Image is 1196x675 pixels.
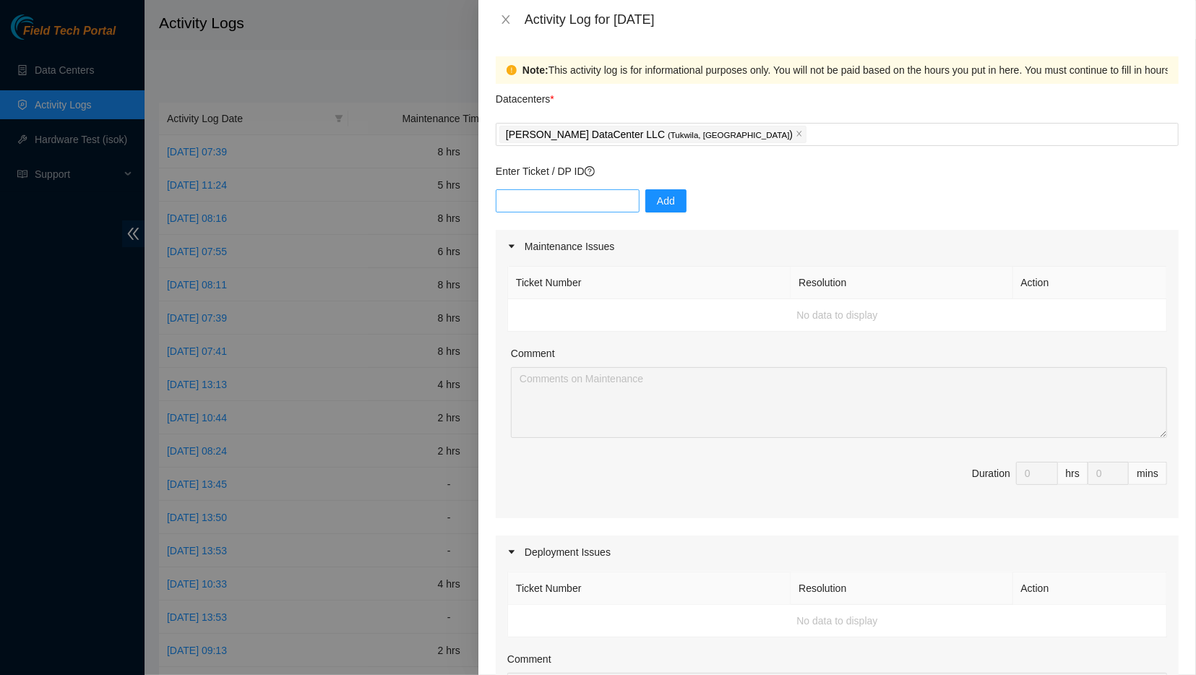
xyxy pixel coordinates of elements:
[1013,572,1167,605] th: Action
[496,84,554,107] p: Datacenters
[508,267,791,299] th: Ticket Number
[1129,462,1167,485] div: mins
[507,65,517,75] span: exclamation-circle
[668,131,790,139] span: ( Tukwila, [GEOGRAPHIC_DATA]
[585,166,595,176] span: question-circle
[511,367,1167,438] textarea: Comment
[507,651,551,667] label: Comment
[508,299,1167,332] td: No data to display
[791,572,1012,605] th: Resolution
[525,12,1179,27] div: Activity Log for [DATE]
[507,548,516,556] span: caret-right
[496,230,1179,263] div: Maintenance Issues
[1058,462,1088,485] div: hrs
[507,242,516,251] span: caret-right
[508,572,791,605] th: Ticket Number
[506,126,793,143] p: [PERSON_NAME] DataCenter LLC )
[657,193,675,209] span: Add
[511,345,555,361] label: Comment
[496,13,516,27] button: Close
[1013,267,1167,299] th: Action
[496,536,1179,569] div: Deployment Issues
[496,163,1179,179] p: Enter Ticket / DP ID
[522,62,548,78] strong: Note:
[972,465,1010,481] div: Duration
[791,267,1012,299] th: Resolution
[645,189,687,212] button: Add
[508,605,1167,637] td: No data to display
[796,130,803,139] span: close
[500,14,512,25] span: close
